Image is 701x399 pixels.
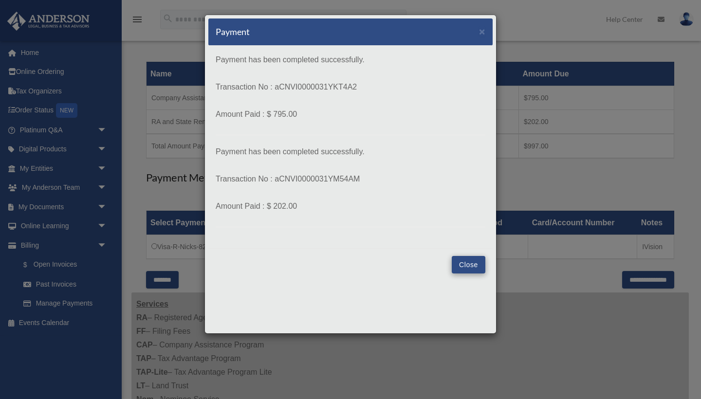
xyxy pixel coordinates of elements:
p: Payment has been completed successfully. [216,53,485,67]
span: × [479,26,485,37]
p: Payment has been completed successfully. [216,145,485,159]
p: Transaction No : aCNVI0000031YM54AM [216,172,485,186]
button: Close [479,26,485,36]
p: Transaction No : aCNVI0000031YKT4A2 [216,80,485,94]
p: Amount Paid : $ 795.00 [216,108,485,121]
p: Amount Paid : $ 202.00 [216,199,485,213]
h5: Payment [216,26,250,38]
button: Close [452,256,485,273]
